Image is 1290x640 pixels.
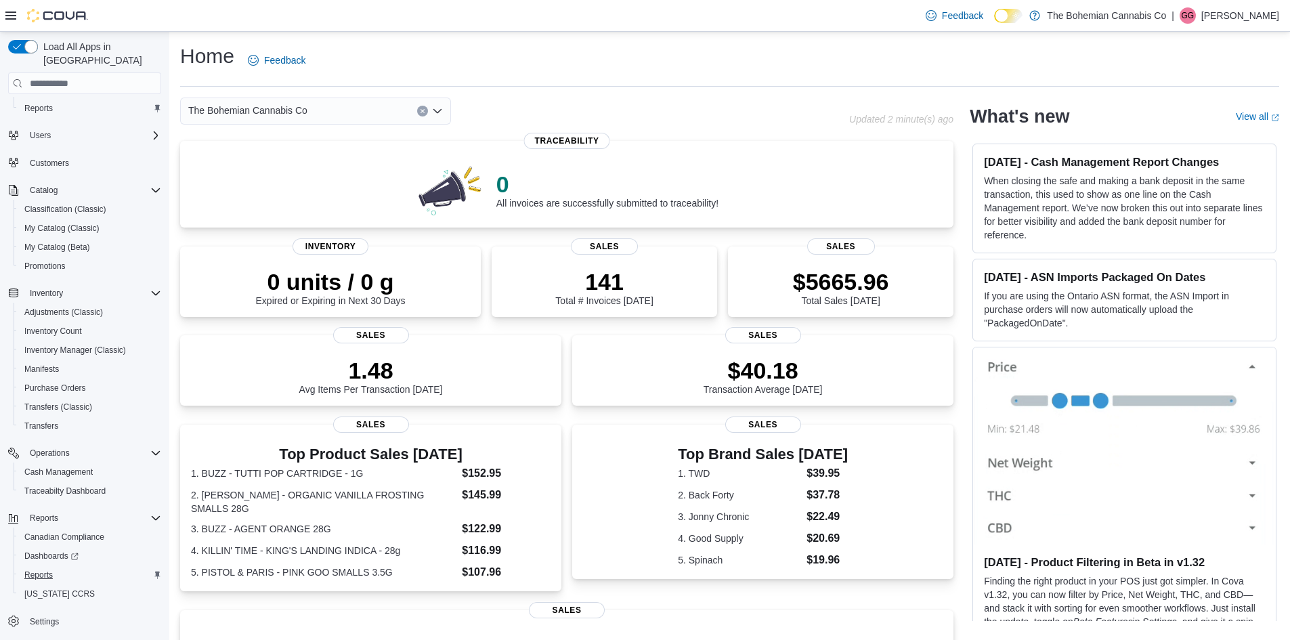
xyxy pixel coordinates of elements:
[14,257,167,276] button: Promotions
[14,528,167,547] button: Canadian Compliance
[24,421,58,431] span: Transfers
[571,238,639,255] span: Sales
[14,379,167,398] button: Purchase Orders
[24,402,92,412] span: Transfers (Classic)
[191,488,456,515] dt: 2. [PERSON_NAME] - ORGANIC VANILLA FROSTING SMALLS 28G
[19,342,161,358] span: Inventory Manager (Classic)
[24,589,95,599] span: [US_STATE] CCRS
[14,322,167,341] button: Inventory Count
[24,383,86,393] span: Purchase Orders
[24,613,161,630] span: Settings
[19,304,108,320] a: Adjustments (Classic)
[188,102,307,119] span: The Bohemian Cannabis Co
[19,323,161,339] span: Inventory Count
[19,201,112,217] a: Classification (Classic)
[19,380,91,396] a: Purchase Orders
[1171,7,1174,24] p: |
[3,181,167,200] button: Catalog
[704,357,823,395] div: Transaction Average [DATE]
[24,486,106,496] span: Traceabilty Dashboard
[38,40,161,67] span: Load All Apps in [GEOGRAPHIC_DATA]
[191,467,456,480] dt: 1. BUZZ - TUTTI POP CARTRIDGE - 1G
[24,103,53,114] span: Reports
[19,483,161,499] span: Traceabilty Dashboard
[24,345,126,356] span: Inventory Manager (Classic)
[19,464,161,480] span: Cash Management
[984,555,1265,569] h3: [DATE] - Product Filtering in Beta in v1.32
[19,483,111,499] a: Traceabilty Dashboard
[19,586,100,602] a: [US_STATE] CCRS
[462,521,551,537] dd: $122.99
[920,2,989,29] a: Feedback
[180,43,234,70] h1: Home
[191,522,456,536] dt: 3. BUZZ - AGENT ORANGE 28G
[19,418,161,434] span: Transfers
[19,548,84,564] a: Dashboards
[14,219,167,238] button: My Catalog (Classic)
[24,445,161,461] span: Operations
[994,9,1023,23] input: Dark Mode
[30,130,51,141] span: Users
[14,303,167,322] button: Adjustments (Classic)
[14,566,167,584] button: Reports
[24,570,53,580] span: Reports
[19,100,58,116] a: Reports
[678,553,801,567] dt: 5. Spinach
[19,220,105,236] a: My Catalog (Classic)
[984,270,1265,284] h3: [DATE] - ASN Imports Packaged On Dates
[264,54,305,67] span: Feedback
[19,258,161,274] span: Promotions
[3,612,167,631] button: Settings
[14,360,167,379] button: Manifests
[24,261,66,272] span: Promotions
[24,182,161,198] span: Catalog
[24,182,63,198] button: Catalog
[524,133,610,149] span: Traceability
[299,357,443,395] div: Avg Items Per Transaction [DATE]
[496,171,718,198] p: 0
[333,417,409,433] span: Sales
[14,99,167,118] button: Reports
[462,542,551,559] dd: $116.99
[970,106,1069,127] h2: What's new
[24,326,82,337] span: Inventory Count
[30,158,69,169] span: Customers
[678,532,801,545] dt: 4. Good Supply
[984,174,1265,242] p: When closing the safe and making a bank deposit in the same transaction, this used to show as one...
[555,268,653,295] p: 141
[14,584,167,603] button: [US_STATE] CCRS
[191,446,551,463] h3: Top Product Sales [DATE]
[19,418,64,434] a: Transfers
[19,548,161,564] span: Dashboards
[1047,7,1166,24] p: The Bohemian Cannabis Co
[24,285,68,301] button: Inventory
[19,100,161,116] span: Reports
[24,467,93,477] span: Cash Management
[19,529,161,545] span: Canadian Compliance
[19,220,161,236] span: My Catalog (Classic)
[678,510,801,524] dt: 3. Jonny Chronic
[555,268,653,306] div: Total # Invoices [DATE]
[678,446,848,463] h3: Top Brand Sales [DATE]
[19,361,161,377] span: Manifests
[24,154,161,171] span: Customers
[793,268,889,295] p: $5665.96
[24,307,103,318] span: Adjustments (Classic)
[462,465,551,482] dd: $152.95
[24,532,104,542] span: Canadian Compliance
[432,106,443,116] button: Open list of options
[24,223,100,234] span: My Catalog (Classic)
[984,155,1265,169] h3: [DATE] - Cash Management Report Changes
[1236,111,1279,122] a: View allExternal link
[333,327,409,343] span: Sales
[14,482,167,500] button: Traceabilty Dashboard
[191,566,456,579] dt: 5. PISTOL & PARIS - PINK GOO SMALLS 3.5G
[293,238,368,255] span: Inventory
[462,487,551,503] dd: $145.99
[19,567,161,583] span: Reports
[19,304,161,320] span: Adjustments (Classic)
[1201,7,1279,24] p: [PERSON_NAME]
[24,285,161,301] span: Inventory
[299,357,443,384] p: 1.48
[256,268,406,306] div: Expired or Expiring in Next 30 Days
